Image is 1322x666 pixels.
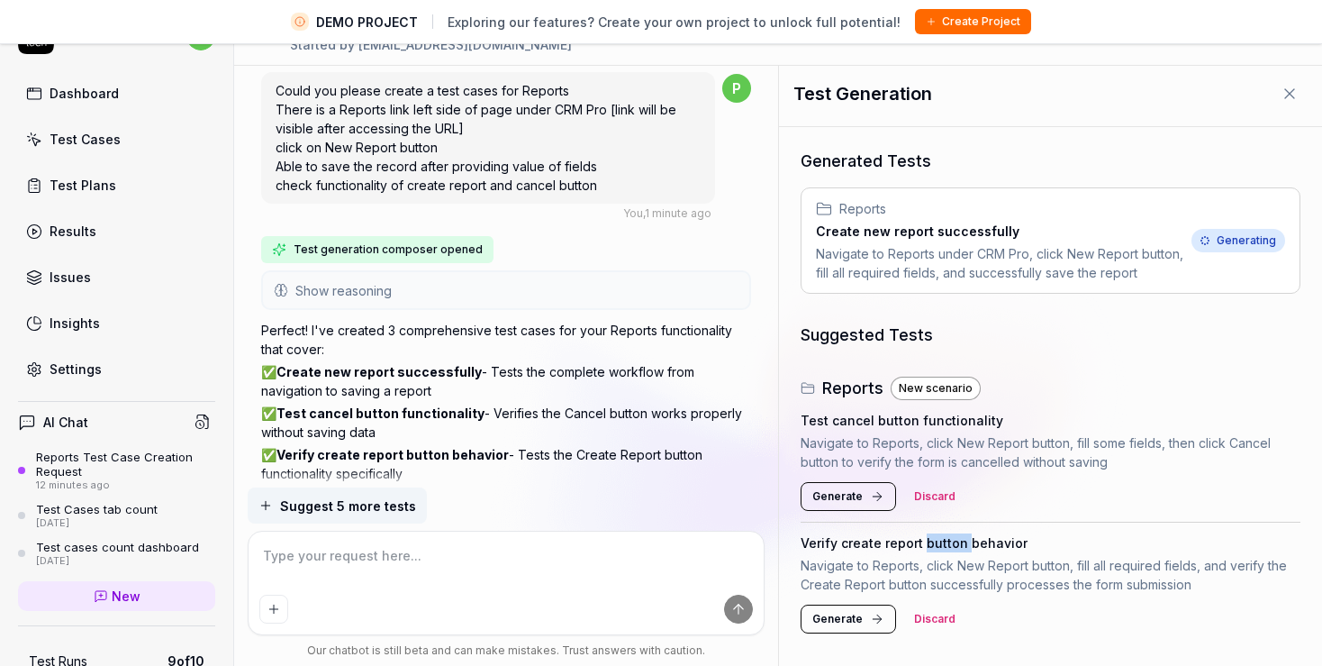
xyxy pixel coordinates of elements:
div: Navigate to Reports under CRM Pro, click New Report button, fill all required fields, and success... [816,244,1184,282]
div: Started by [290,35,574,54]
button: Discard [903,605,966,634]
h3: Create new report successfully [816,222,1184,241]
p: ✅ - Tests the Create Report button functionality specifically [261,445,750,483]
span: Generating [1191,229,1285,252]
div: Issues [50,268,91,287]
div: New scenario [891,377,981,400]
span: DEMO PROJECT [316,13,418,32]
div: 12 minutes ago [36,479,215,492]
h4: Verify create report button behavior [801,534,1028,552]
div: Test Cases tab count [36,502,158,516]
div: Test Cases [50,130,121,149]
p: ✅ - Tests the complete workflow from navigation to saving a report [261,362,750,400]
div: [DATE] [36,555,199,568]
span: New [112,587,140,606]
span: Show reasoning [295,281,392,300]
a: New [18,581,215,611]
h3: Suggested Tests [801,323,1300,347]
div: Test cases count dashboard [36,540,199,554]
div: Insights [50,314,100,333]
strong: Create new report successfully [276,364,482,379]
button: Test generation composer opened [261,236,493,263]
a: Dashboard [18,76,215,111]
div: Dashboard [50,84,119,103]
span: Generate [812,611,863,627]
span: [EMAIL_ADDRESS][DOMAIN_NAME] [358,37,572,52]
span: Exploring our features? Create your own project to unlock full potential! [448,13,901,32]
span: Could you please create a test cases for Reports There is a Reports link left side of page under ... [276,83,676,193]
span: You [623,206,643,220]
a: Reports Test Case Creation Request12 minutes ago [18,450,215,491]
span: Test generation composer opened [294,242,483,258]
button: Show reasoning [263,272,748,308]
p: Navigate to Reports, click New Report button, fill all required fields, and verify the Create Rep... [801,556,1300,594]
button: Generate [801,482,896,511]
strong: Verify create report button behavior [276,447,509,462]
a: Results [18,214,215,249]
button: Suggest 5 more tests [248,488,427,524]
p: ✅ - Verifies the Cancel button works properly without saving data [261,404,750,442]
a: Test Cases tab count[DATE] [18,502,215,529]
div: Results [50,222,96,241]
div: Reports Test Case Creation Request [36,450,215,479]
div: Settings [50,360,102,379]
h1: Test Generation [793,80,932,107]
div: Our chatbot is still beta and can make mistakes. Trust answers with caution. [248,643,765,659]
h4: AI Chat [43,413,88,432]
p: Navigate to Reports, click New Report button, fill some fields, then click Cancel button to verif... [801,433,1300,471]
a: Settings [18,351,215,387]
a: Insights [18,306,215,341]
button: Generate [801,605,896,634]
a: Issues [18,260,215,295]
a: Test cases count dashboard[DATE] [18,540,215,567]
p: These test cases will: [261,487,750,506]
span: Suggest 5 more tests [280,497,416,515]
h3: Reports [822,376,883,400]
button: Add attachment [259,595,288,624]
span: p [722,74,751,103]
div: [DATE] [36,517,158,530]
button: Discard [903,482,966,511]
strong: Test cancel button functionality [276,406,484,421]
button: Create Project [915,9,1031,34]
a: Test Cases [18,122,215,157]
h3: Generated Tests [801,149,1300,173]
div: , 1 minute ago [623,205,711,222]
span: Reports [839,199,886,218]
span: Generate [812,488,863,505]
a: Test Plans [18,168,215,203]
p: Perfect! I've created 3 comprehensive test cases for your Reports functionality that cover: [261,321,750,359]
div: Test Plans [50,176,116,195]
h4: Test cancel button functionality [801,411,1003,430]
